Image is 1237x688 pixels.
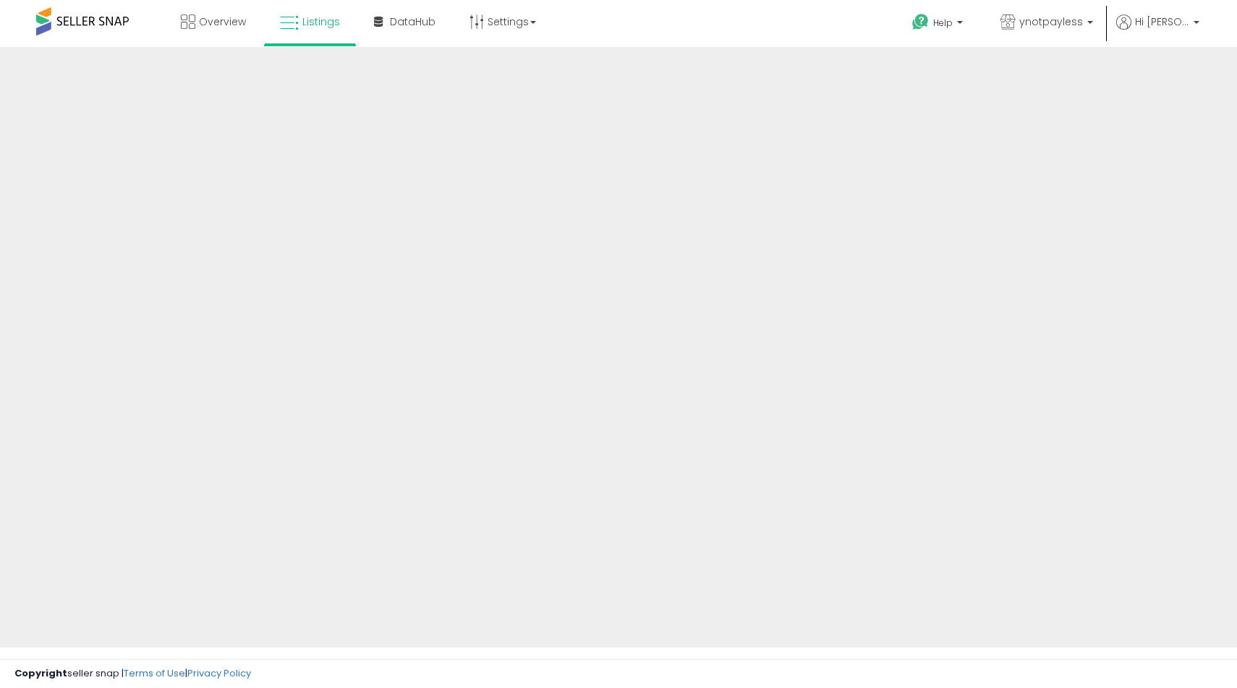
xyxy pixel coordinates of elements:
[901,2,977,47] a: Help
[1116,14,1199,47] a: Hi [PERSON_NAME]
[933,17,953,29] span: Help
[1019,14,1083,29] span: ynotpayless
[390,14,435,29] span: DataHub
[302,14,340,29] span: Listings
[199,14,246,29] span: Overview
[1135,14,1189,29] span: Hi [PERSON_NAME]
[911,13,930,31] i: Get Help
